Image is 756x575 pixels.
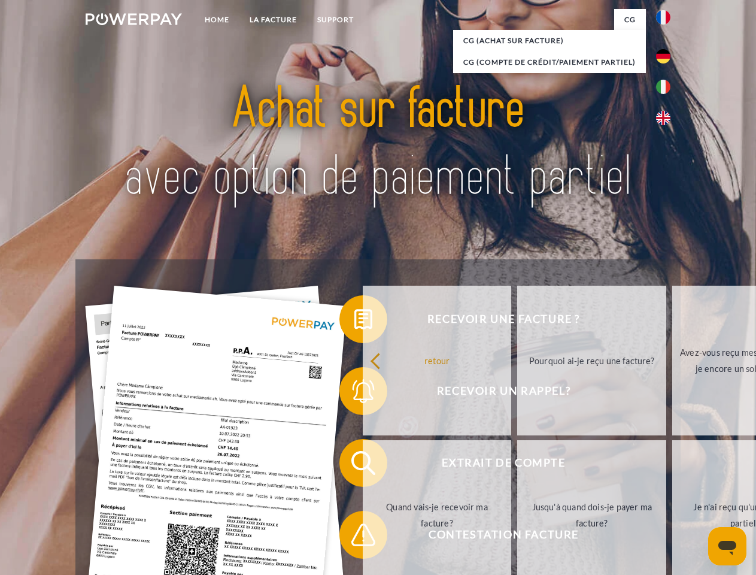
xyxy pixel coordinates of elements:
[524,499,659,531] div: Jusqu'à quand dois-je payer ma facture?
[370,499,505,531] div: Quand vais-je recevoir ma facture?
[656,49,670,63] img: de
[86,13,182,25] img: logo-powerpay-white.svg
[524,352,659,368] div: Pourquoi ai-je reçu une facture?
[339,367,651,415] button: Recevoir un rappel?
[239,9,307,31] a: LA FACTURE
[453,52,646,73] a: CG (Compte de crédit/paiement partiel)
[453,30,646,52] a: CG (achat sur facture)
[339,439,651,487] button: Extrait de compte
[656,80,670,94] img: it
[348,304,378,334] img: qb_bill.svg
[348,520,378,550] img: qb_warning.svg
[195,9,239,31] a: Home
[708,527,746,565] iframe: Bouton de lancement de la fenêtre de messagerie
[114,57,642,229] img: title-powerpay_fr.svg
[370,352,505,368] div: retour
[339,295,651,343] button: Recevoir une facture ?
[307,9,364,31] a: Support
[339,511,651,559] button: Contestation Facture
[614,9,646,31] a: CG
[348,376,378,406] img: qb_bell.svg
[656,10,670,25] img: fr
[656,111,670,125] img: en
[348,448,378,478] img: qb_search.svg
